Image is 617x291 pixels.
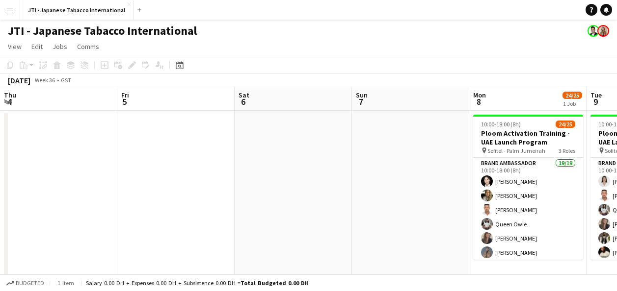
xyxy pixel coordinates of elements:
span: 1 item [54,279,78,287]
span: Sofitel - Palm Jumeirah [487,147,545,154]
span: 24/25 [556,121,575,128]
a: Comms [73,40,103,53]
h3: Ploom Activation Training - UAE Launch Program [473,129,583,146]
a: View [4,40,26,53]
div: GST [61,76,71,84]
span: 5 [120,96,129,107]
h1: JTI - Japanese Tabacco International [8,24,197,38]
app-user-avatar: Viviane Melatti [597,25,609,37]
app-job-card: 10:00-18:00 (8h)24/25Ploom Activation Training - UAE Launch Program Sofitel - Palm Jumeirah3 Role... [473,115,583,260]
span: 10:00-18:00 (8h) [481,121,521,128]
app-user-avatar: munjaal choksi [588,25,599,37]
span: 24/25 [563,92,582,99]
button: Budgeted [5,278,46,289]
button: JTI - Japanese Tabacco International [20,0,134,20]
div: 1 Job [563,100,582,107]
a: Jobs [49,40,71,53]
span: Sun [356,91,368,99]
a: Edit [27,40,47,53]
div: [DATE] [8,75,30,85]
span: Edit [31,42,43,51]
span: Mon [473,91,486,99]
span: 6 [237,96,249,107]
span: Tue [590,91,602,99]
span: 9 [589,96,602,107]
span: Jobs [53,42,67,51]
span: Fri [121,91,129,99]
span: 3 Roles [559,147,575,154]
span: 7 [354,96,368,107]
span: Sat [239,91,249,99]
span: Budgeted [16,280,44,287]
span: View [8,42,22,51]
span: 4 [2,96,16,107]
span: Thu [4,91,16,99]
span: 8 [472,96,486,107]
span: Comms [77,42,99,51]
span: Week 36 [32,76,57,84]
div: Salary 0.00 DH + Expenses 0.00 DH + Subsistence 0.00 DH = [86,279,309,287]
span: Total Budgeted 0.00 DH [241,279,309,287]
